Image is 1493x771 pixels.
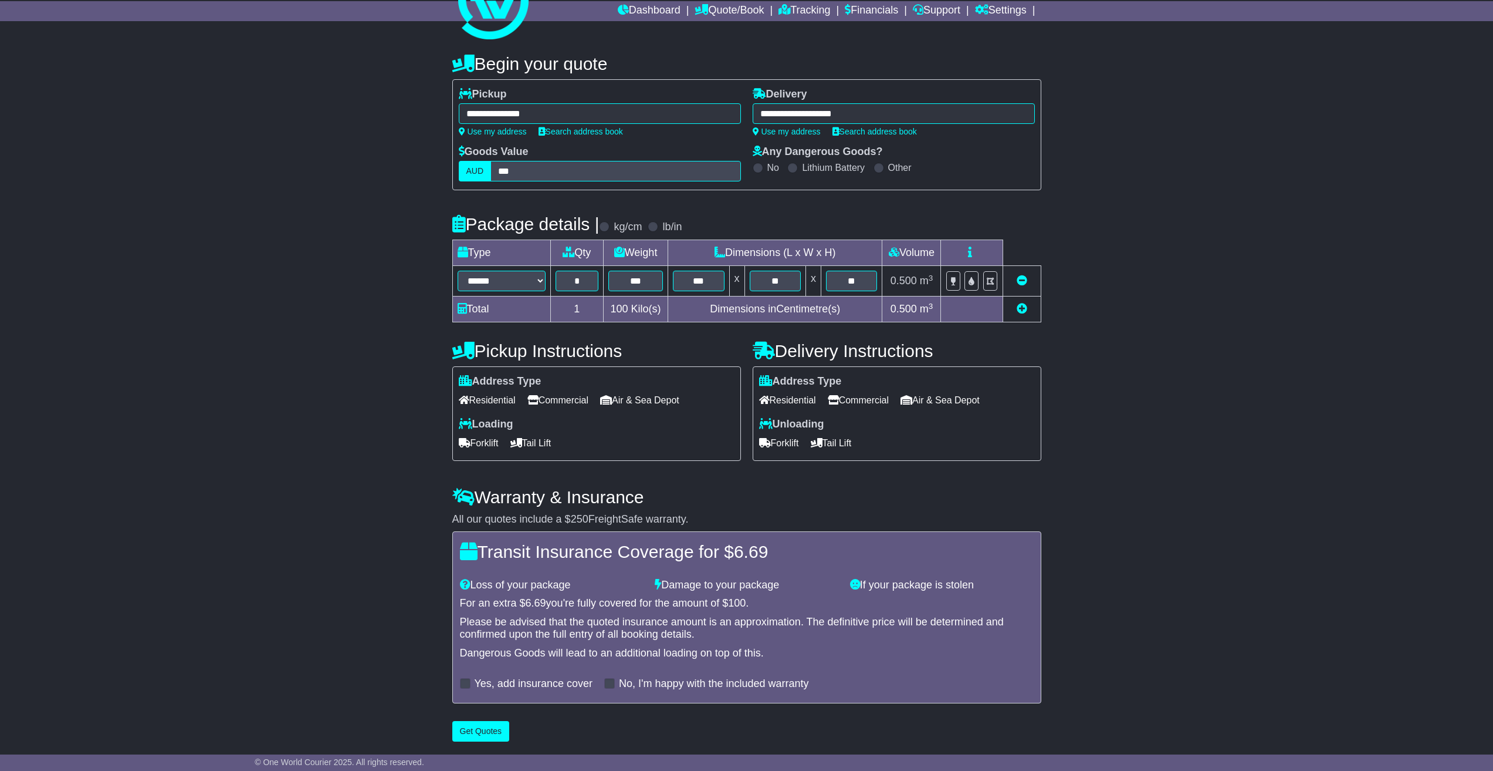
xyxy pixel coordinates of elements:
a: Tracking [778,1,830,21]
td: Qty [550,240,604,266]
td: Volume [882,240,941,266]
sup: 3 [929,302,933,311]
span: Air & Sea Depot [600,391,679,409]
a: Search address book [832,127,917,136]
label: No, I'm happy with the included warranty [619,678,809,691]
h4: Transit Insurance Coverage for $ [460,542,1034,561]
div: Dangerous Goods will lead to an additional loading on top of this. [460,647,1034,660]
h4: Package details | [452,214,600,234]
sup: 3 [929,274,933,282]
span: 250 [571,513,588,525]
td: x [729,266,744,297]
td: Weight [604,240,668,266]
div: All our quotes include a $ FreightSafe warranty. [452,513,1041,526]
div: For an extra $ you're fully covered for the amount of $ . [460,597,1034,610]
label: Pickup [459,88,507,101]
span: 100 [728,597,746,609]
label: Address Type [759,375,842,388]
span: 100 [611,303,628,315]
h4: Delivery Instructions [753,341,1041,361]
h4: Begin your quote [452,54,1041,73]
a: Use my address [459,127,527,136]
td: Kilo(s) [604,297,668,322]
div: If your package is stolen [844,579,1040,592]
a: Search address book [539,127,623,136]
span: Tail Lift [811,434,852,452]
a: Settings [975,1,1027,21]
label: kg/cm [614,221,642,234]
button: Get Quotes [452,721,510,742]
a: Remove this item [1017,275,1027,287]
td: Type [452,240,550,266]
label: Unloading [759,418,824,431]
a: Dashboard [618,1,681,21]
a: Financials [845,1,898,21]
label: Any Dangerous Goods? [753,146,883,159]
span: © One World Courier 2025. All rights reserved. [255,757,424,767]
span: Forklift [459,434,499,452]
label: Address Type [459,375,541,388]
label: Goods Value [459,146,529,159]
span: Air & Sea Depot [900,391,980,409]
div: Damage to your package [649,579,844,592]
label: Loading [459,418,513,431]
span: 6.69 [734,542,768,561]
h4: Warranty & Insurance [452,487,1041,507]
td: x [805,266,821,297]
td: Total [452,297,550,322]
span: 6.69 [526,597,546,609]
a: Use my address [753,127,821,136]
span: Residential [759,391,816,409]
label: Lithium Battery [802,162,865,173]
span: Forklift [759,434,799,452]
td: Dimensions in Centimetre(s) [668,297,882,322]
span: Residential [459,391,516,409]
span: 0.500 [891,303,917,315]
a: Add new item [1017,303,1027,315]
h4: Pickup Instructions [452,341,741,361]
span: m [920,303,933,315]
span: Commercial [527,391,588,409]
a: Support [913,1,960,21]
label: Delivery [753,88,807,101]
div: Loss of your package [454,579,649,592]
span: Tail Lift [510,434,551,452]
a: Quote/Book [695,1,764,21]
span: Commercial [828,391,889,409]
div: Please be advised that the quoted insurance amount is an approximation. The definitive price will... [460,616,1034,641]
td: Dimensions (L x W x H) [668,240,882,266]
label: Yes, add insurance cover [475,678,593,691]
td: 1 [550,297,604,322]
span: m [920,275,933,287]
label: AUD [459,161,492,181]
label: No [767,162,779,173]
label: Other [888,162,912,173]
label: lb/in [662,221,682,234]
span: 0.500 [891,275,917,287]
